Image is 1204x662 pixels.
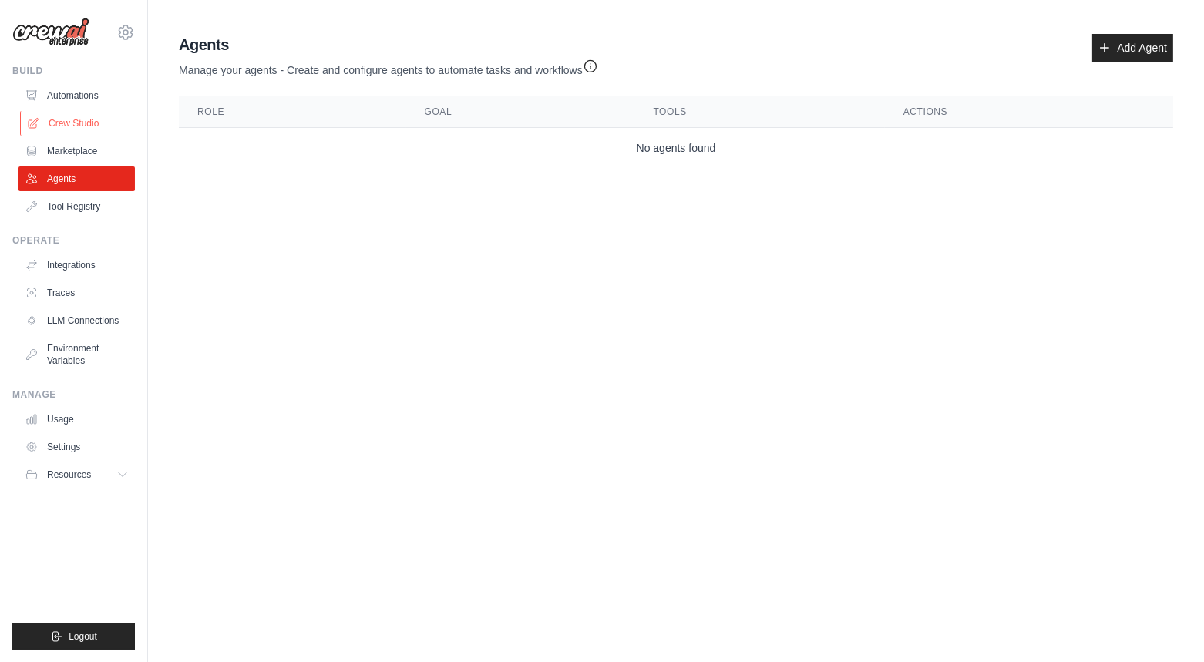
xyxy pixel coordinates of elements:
[18,281,135,305] a: Traces
[12,388,135,401] div: Manage
[179,96,406,128] th: Role
[47,469,91,481] span: Resources
[12,234,135,247] div: Operate
[18,462,135,487] button: Resources
[18,194,135,219] a: Tool Registry
[406,96,635,128] th: Goal
[18,308,135,333] a: LLM Connections
[69,630,97,643] span: Logout
[18,166,135,191] a: Agents
[179,128,1173,169] td: No agents found
[634,96,884,128] th: Tools
[12,623,135,650] button: Logout
[18,139,135,163] a: Marketplace
[18,435,135,459] a: Settings
[179,34,598,55] h2: Agents
[20,111,136,136] a: Crew Studio
[18,253,135,277] a: Integrations
[18,336,135,373] a: Environment Variables
[1092,34,1173,62] a: Add Agent
[12,65,135,77] div: Build
[18,83,135,108] a: Automations
[18,407,135,432] a: Usage
[885,96,1173,128] th: Actions
[179,55,598,78] p: Manage your agents - Create and configure agents to automate tasks and workflows
[12,18,89,47] img: Logo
